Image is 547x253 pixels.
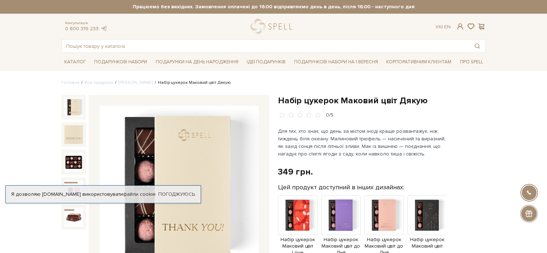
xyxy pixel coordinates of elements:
a: Вся продукція [85,80,113,85]
a: 0 800 319 233 [65,26,99,32]
a: Головна [61,80,79,85]
li: Набір цукерок Маковий цвіт Дякую [153,80,231,86]
a: telegram [100,26,108,32]
a: Набір цукерок Маковий цвіт [407,212,447,249]
input: Пошук товару у каталозі [62,40,469,53]
a: Подарункові набори на 1 Вересня [291,56,381,68]
a: Ідеї подарунків [244,57,288,68]
p: Для тих, хто знає, що день за містом іноді краще розвантажує, ніж тиждень біля океану. Малиновий ... [278,127,447,158]
img: Набір цукерок Маковий цвіт Дякую [64,153,83,171]
a: Подарункові набори [91,57,150,68]
a: файли cookie [123,191,156,197]
span: Набір цукерок Маковий цвіт [407,236,447,249]
a: Погоджуюсь [158,191,195,198]
button: Пошук товару у каталозі [469,40,486,53]
div: 349 грн. [278,166,313,177]
a: En [444,24,451,30]
div: 0/5 [326,112,333,119]
label: Цей продукт доступний в інших дизайнах: [278,183,404,191]
img: Продукт [321,195,361,235]
img: Набір цукерок Маковий цвіт Дякую [64,208,83,226]
a: logo [251,19,296,34]
a: Подарунки на День народження [153,57,241,68]
h1: Набір цукерок Маковий цвіт Дякую [278,95,486,106]
a: [PERSON_NAME] [118,80,153,85]
a: Про Spell [457,57,486,68]
div: Ук [436,24,451,30]
img: Продукт [278,195,318,235]
strong: Працюємо без вихідних. Замовлення оплачені до 16:00 відправляємо день в день, після 16:00 - насту... [61,4,486,10]
div: Я дозволяю [DOMAIN_NAME] використовувати [6,191,201,198]
a: Каталог [61,57,89,68]
span: Консультація: [65,21,108,26]
img: Продукт [364,195,404,235]
img: Набір цукерок Маковий цвіт Дякую [64,98,83,117]
a: Корпоративним клієнтам [383,56,454,68]
img: Набір цукерок Маковий цвіт Дякую [64,180,83,199]
img: Продукт [407,195,447,235]
span: | [442,24,443,30]
img: Набір цукерок Маковий цвіт Дякую [64,125,83,144]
